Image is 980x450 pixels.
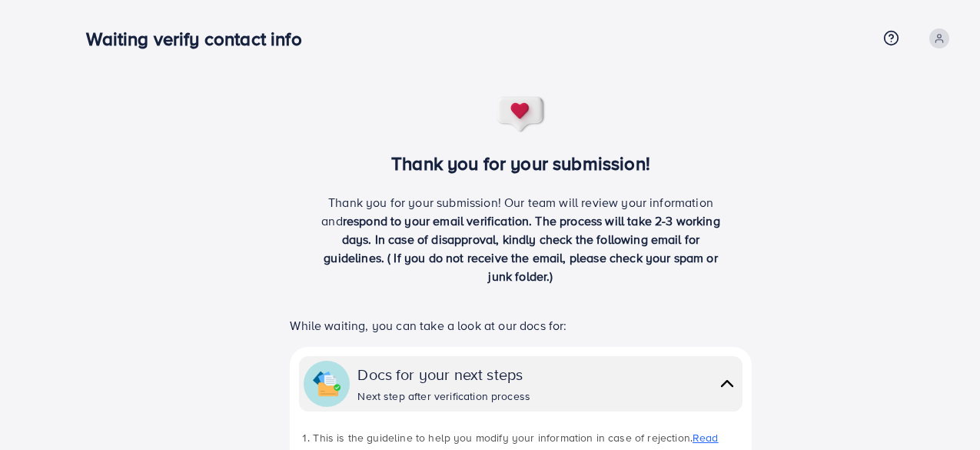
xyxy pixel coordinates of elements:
h3: Thank you for your submission! [264,152,777,175]
h3: Waiting verify contact info [86,28,314,50]
span: respond to your email verification. The process will take 2-3 working days. In case of disapprova... [324,212,720,285]
img: collapse [313,370,341,398]
img: collapse [716,372,738,395]
p: While waiting, you can take a look at our docs for: [290,316,751,335]
div: Next step after verification process [357,388,530,404]
div: Docs for your next steps [357,363,530,385]
img: success [496,95,546,134]
p: Thank you for your submission! Our team will review your information and [316,193,726,285]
